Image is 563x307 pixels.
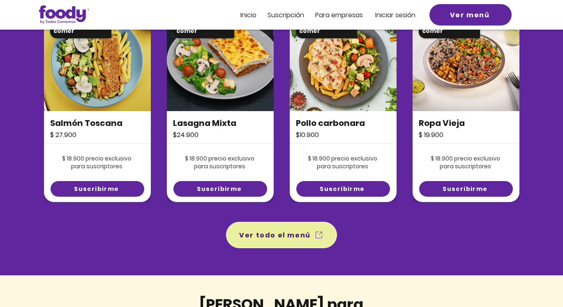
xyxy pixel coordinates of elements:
[268,10,304,20] span: Suscripción
[167,11,274,111] img: foody-sancocho-valluno-con-pierna-pernil.png
[419,117,465,129] span: Ropa Vieja
[62,154,132,171] span: $ 18.900 precio exclusivo para suscriptores
[173,181,267,197] a: Suscribirme
[429,4,512,26] a: Ver menú
[74,185,119,193] span: Suscribirme
[240,12,256,19] a: Inicio
[450,10,490,20] span: Ver menú
[296,117,365,129] span: Pollo carbonara
[39,5,89,24] img: Logo_Foody V2.0.0 (3).png
[315,10,323,20] span: Pa
[226,222,337,248] a: Ver todo el menú
[296,130,319,140] span: $10.900
[443,185,487,193] span: Suscribirme
[173,117,236,129] span: Lasagna Mixta
[320,185,365,193] span: Suscribirme
[413,11,519,111] img: foody-sancocho-valluno-con-pierna-pernil.png
[375,10,415,20] span: Iniciar sesión
[323,10,363,20] span: ra empresas
[51,181,144,197] a: Suscribirme
[431,154,500,171] span: $ 18.900 precio exclusivo para suscriptores
[315,12,363,19] a: Para empresas
[375,12,415,19] a: Iniciar sesión
[296,181,390,197] a: Suscribirme
[173,130,198,140] span: $24.900
[239,230,311,240] span: Ver todo el menú
[50,130,76,140] span: $ 27.900
[240,10,256,20] span: Inicio
[197,185,242,193] span: Suscribirme
[44,11,151,111] img: foody-sancocho-valluno-con-pierna-pernil.png
[419,181,513,197] a: Suscribirme
[308,154,377,171] span: $ 18.900 precio exclusivo para suscriptores
[50,117,122,129] span: Salmón Toscana
[268,12,304,19] a: Suscripción
[515,259,555,299] iframe: Messagebird Livechat Widget
[290,11,397,111] img: foody-sancocho-valluno-con-pierna-pernil.png
[185,154,254,171] span: $ 18.900 precio exclusivo para suscriptores
[419,130,443,140] span: $ 19.900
